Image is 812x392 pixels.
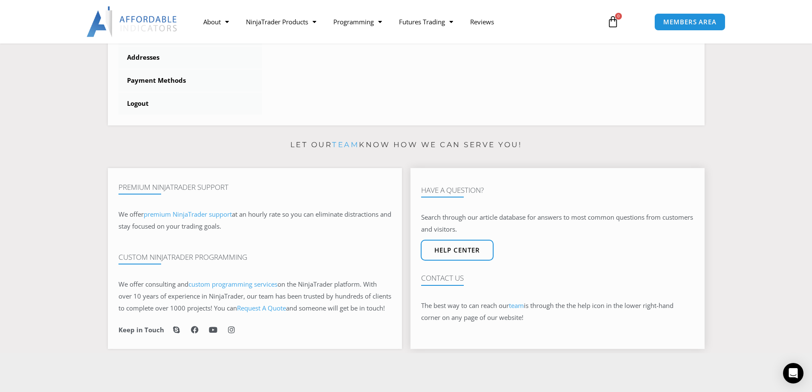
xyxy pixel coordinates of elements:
a: NinjaTrader Products [237,12,325,32]
span: We offer [118,210,144,218]
p: Search through our article database for answers to most common questions from customers and visit... [421,212,694,235]
h4: Premium NinjaTrader Support [118,183,391,192]
span: We offer consulting and [118,280,277,288]
a: Reviews [462,12,503,32]
a: Logout [118,93,263,115]
a: Futures Trading [390,12,462,32]
a: Help center [421,240,494,261]
a: 0 [594,9,632,34]
p: Let our know how we can serve you! [108,138,705,152]
a: Payment Methods [118,70,263,92]
a: team [509,301,524,310]
a: premium NinjaTrader support [144,210,232,218]
h4: Have A Question? [421,186,694,195]
a: Addresses [118,46,263,69]
span: Help center [434,247,480,253]
h6: Keep in Touch [118,326,164,334]
span: MEMBERS AREA [663,19,717,25]
img: LogoAI | Affordable Indicators – NinjaTrader [87,6,178,37]
div: Open Intercom Messenger [783,363,803,383]
a: Request A Quote [237,304,286,312]
a: custom programming services [188,280,277,288]
a: MEMBERS AREA [654,13,725,31]
h4: Contact Us [421,274,694,282]
a: Programming [325,12,390,32]
a: team [332,140,359,149]
span: 0 [615,13,622,20]
nav: Menu [195,12,597,32]
a: About [195,12,237,32]
span: on the NinjaTrader platform. With over 10 years of experience in NinjaTrader, our team has been t... [118,280,391,312]
span: at an hourly rate so you can eliminate distractions and stay focused on your trading goals. [118,210,391,230]
h4: Custom NinjaTrader Programming [118,253,391,261]
p: The best way to can reach our is through the the help icon in the lower right-hand corner on any ... [421,300,694,324]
